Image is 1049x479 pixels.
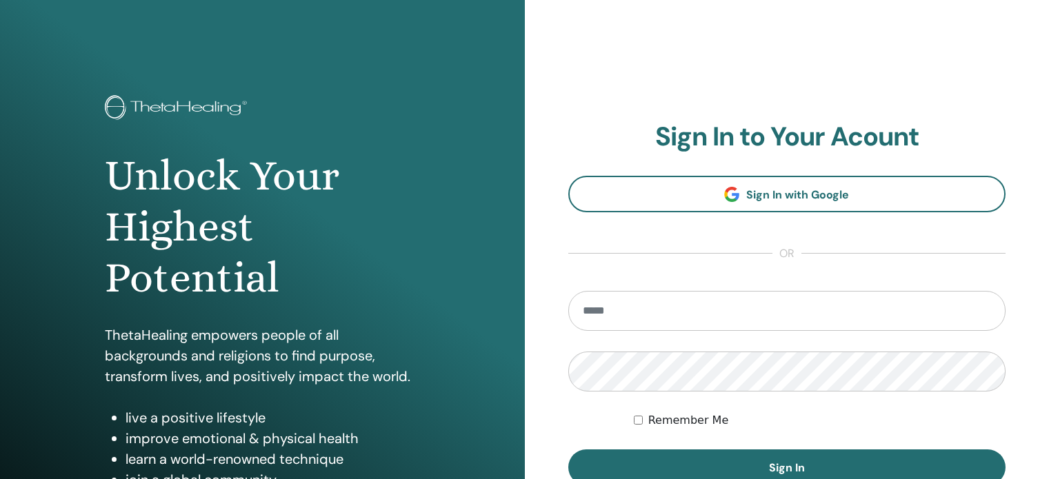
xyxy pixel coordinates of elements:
[568,176,1006,212] a: Sign In with Google
[746,187,849,202] span: Sign In with Google
[126,449,420,469] li: learn a world-renowned technique
[769,460,805,475] span: Sign In
[126,407,420,428] li: live a positive lifestyle
[634,412,1006,429] div: Keep me authenticated indefinitely or until I manually logout
[772,245,801,262] span: or
[648,412,729,429] label: Remember Me
[105,325,420,387] p: ThetaHealing empowers people of all backgrounds and religions to find purpose, transform lives, a...
[105,150,420,304] h1: Unlock Your Highest Potential
[568,121,1006,153] h2: Sign In to Your Acount
[126,428,420,449] li: improve emotional & physical health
